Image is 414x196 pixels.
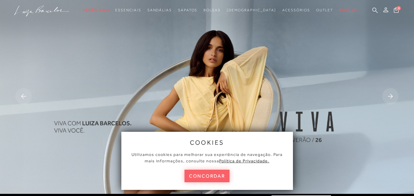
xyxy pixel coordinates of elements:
a: noSubCategoriesText [203,5,221,16]
span: Sandálias [147,8,172,12]
a: noSubCategoriesText [83,5,109,16]
button: concordar [184,170,230,182]
a: noSubCategoriesText [227,5,276,16]
span: cookies [190,139,224,146]
a: noSubCategoriesText [115,5,141,16]
span: 0 [397,6,401,10]
a: BLOG LB [339,5,357,16]
span: Utilizamos cookies para melhorar sua experiência de navegação. Para mais informações, consulte nossa [131,152,283,163]
span: [DEMOGRAPHIC_DATA] [227,8,276,12]
a: noSubCategoriesText [282,5,310,16]
span: BLOG LB [339,8,357,12]
span: Verão Viva [83,8,109,12]
button: 0 [392,7,401,15]
a: noSubCategoriesText [316,5,333,16]
a: noSubCategoriesText [147,5,172,16]
a: noSubCategoriesText [178,5,197,16]
span: Outlet [316,8,333,12]
a: Política de Privacidade. [219,158,269,163]
span: Sapatos [178,8,197,12]
span: Essenciais [115,8,141,12]
span: Acessórios [282,8,310,12]
span: Bolsas [203,8,221,12]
